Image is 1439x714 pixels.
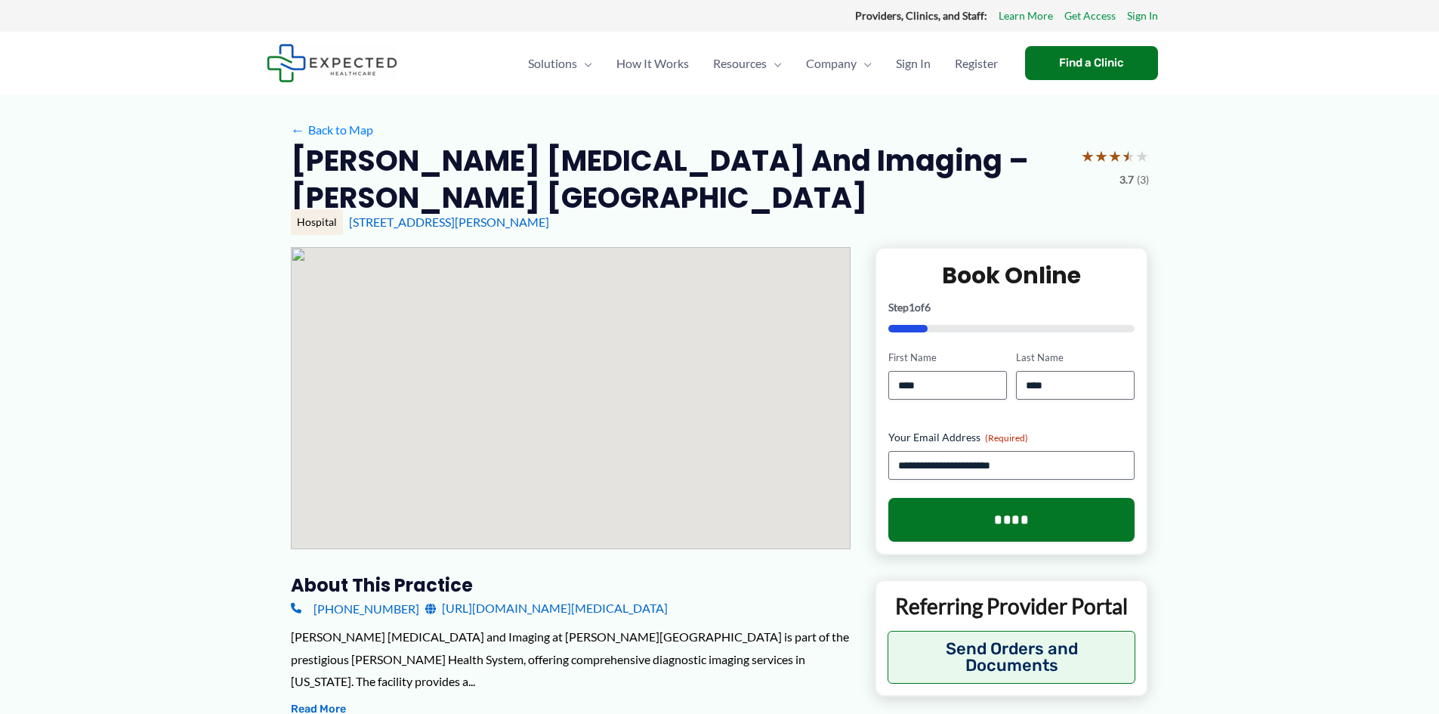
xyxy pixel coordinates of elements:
[291,122,305,137] span: ←
[528,37,577,90] span: Solutions
[291,209,343,235] div: Hospital
[955,37,998,90] span: Register
[925,301,931,314] span: 6
[516,37,604,90] a: SolutionsMenu Toggle
[616,37,689,90] span: How It Works
[291,597,419,620] a: [PHONE_NUMBER]
[806,37,857,90] span: Company
[1108,142,1122,170] span: ★
[1127,6,1158,26] a: Sign In
[267,44,397,82] img: Expected Healthcare Logo - side, dark font, small
[943,37,1010,90] a: Register
[1025,46,1158,80] a: Find a Clinic
[291,119,373,141] a: ←Back to Map
[291,573,851,597] h3: About this practice
[1095,142,1108,170] span: ★
[985,432,1028,444] span: (Required)
[291,142,1069,217] h2: [PERSON_NAME] [MEDICAL_DATA] and Imaging – [PERSON_NAME] [GEOGRAPHIC_DATA]
[1122,142,1135,170] span: ★
[425,597,668,620] a: [URL][DOMAIN_NAME][MEDICAL_DATA]
[516,37,1010,90] nav: Primary Site Navigation
[909,301,915,314] span: 1
[888,302,1135,313] p: Step of
[1064,6,1116,26] a: Get Access
[577,37,592,90] span: Menu Toggle
[291,626,851,693] div: [PERSON_NAME] [MEDICAL_DATA] and Imaging at [PERSON_NAME][GEOGRAPHIC_DATA] is part of the prestig...
[1135,142,1149,170] span: ★
[888,592,1136,620] p: Referring Provider Portal
[888,631,1136,684] button: Send Orders and Documents
[713,37,767,90] span: Resources
[999,6,1053,26] a: Learn More
[1119,170,1134,190] span: 3.7
[794,37,884,90] a: CompanyMenu Toggle
[604,37,701,90] a: How It Works
[888,261,1135,290] h2: Book Online
[855,9,987,22] strong: Providers, Clinics, and Staff:
[1016,351,1135,365] label: Last Name
[857,37,872,90] span: Menu Toggle
[1137,170,1149,190] span: (3)
[896,37,931,90] span: Sign In
[349,215,549,229] a: [STREET_ADDRESS][PERSON_NAME]
[884,37,943,90] a: Sign In
[1081,142,1095,170] span: ★
[888,430,1135,445] label: Your Email Address
[701,37,794,90] a: ResourcesMenu Toggle
[888,351,1007,365] label: First Name
[767,37,782,90] span: Menu Toggle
